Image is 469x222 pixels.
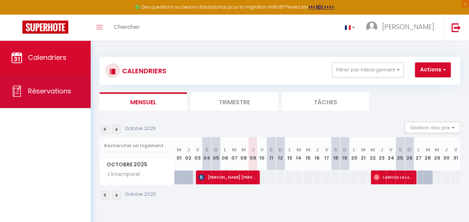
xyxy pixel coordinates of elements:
[202,137,212,170] th: 04
[405,137,414,170] th: 26
[205,146,208,153] abbr: S
[191,92,278,111] li: Trimestre
[350,137,359,170] th: 20
[125,125,156,132] p: Octobre 2025
[340,137,350,170] th: 19
[297,146,301,153] abbr: M
[334,146,337,153] abbr: S
[432,137,442,170] th: 29
[276,137,285,170] th: 12
[454,146,457,153] abbr: V
[230,137,239,170] th: 07
[175,137,184,170] th: 01
[224,146,226,153] abbr: L
[313,137,322,170] th: 16
[239,137,248,170] th: 08
[232,146,237,153] abbr: M
[260,146,264,153] abbr: V
[108,15,145,41] a: Chercher
[425,146,430,153] abbr: M
[380,146,383,153] abbr: J
[211,137,221,170] th: 05
[414,137,423,170] th: 27
[451,137,460,170] th: 31
[343,146,347,153] abbr: D
[101,170,142,179] span: L'Intemporel
[288,146,291,153] abbr: L
[285,137,294,170] th: 13
[398,146,402,153] abbr: S
[193,137,202,170] th: 03
[322,137,331,170] th: 17
[198,170,255,184] span: [PERSON_NAME] [PERSON_NAME]
[308,4,334,10] a: >>> ICI <<<<
[360,15,444,41] a: ... [PERSON_NAME]
[407,146,411,153] abbr: D
[269,146,273,153] abbr: S
[325,146,328,153] abbr: V
[282,92,369,111] li: Tâches
[404,122,460,133] button: Gestion des prix
[241,146,246,153] abbr: M
[251,146,254,153] abbr: J
[196,146,199,153] abbr: V
[441,137,451,170] th: 30
[331,137,340,170] th: 18
[370,146,375,153] abbr: M
[177,146,181,153] abbr: M
[114,23,140,31] span: Chercher
[395,137,405,170] th: 25
[359,137,368,170] th: 21
[382,22,434,31] span: [PERSON_NAME]
[353,146,355,153] abbr: L
[451,23,461,32] img: logout
[257,137,267,170] th: 10
[22,21,68,34] img: Super Booking
[221,137,230,170] th: 06
[418,146,420,153] abbr: L
[435,146,439,153] abbr: M
[104,139,170,152] input: Rechercher un logement...
[28,86,71,96] span: Réservations
[184,137,193,170] th: 02
[125,191,156,198] p: Octobre 2025
[28,53,66,62] span: Calendriers
[248,137,257,170] th: 09
[266,137,276,170] th: 11
[120,62,166,79] h3: CALENDRIERS
[415,62,451,77] button: Actions
[332,62,404,77] button: Filtrer par hébergement
[377,137,387,170] th: 23
[316,146,319,153] abbr: J
[294,137,303,170] th: 14
[214,146,218,153] abbr: D
[361,146,366,153] abbr: M
[368,137,377,170] th: 22
[278,146,282,153] abbr: D
[445,146,448,153] abbr: J
[303,137,313,170] th: 15
[423,137,432,170] th: 28
[366,21,377,33] img: ...
[100,159,174,170] span: Octobre 2025
[100,92,187,111] li: Mensuel
[389,146,393,153] abbr: V
[386,137,395,170] th: 24
[306,146,310,153] abbr: M
[187,146,190,153] abbr: J
[373,170,412,184] span: Laëtitia Le Louargant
